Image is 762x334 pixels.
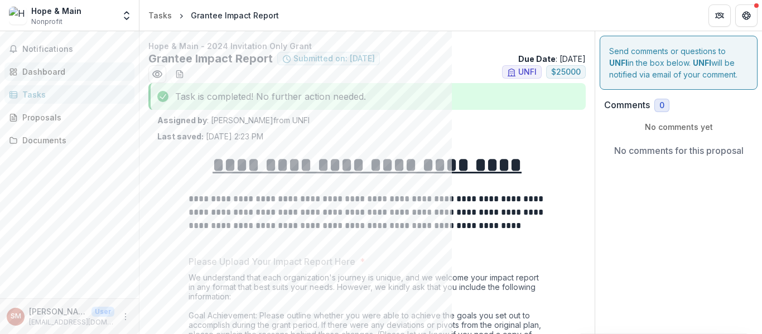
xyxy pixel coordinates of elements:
p: No comments yet [604,121,753,133]
p: [EMAIL_ADDRESS][DOMAIN_NAME] [29,317,114,327]
img: Hope & Main [9,7,27,25]
button: download-word-button [171,65,189,83]
button: Open entity switcher [119,4,134,27]
button: Partners [708,4,731,27]
div: Documents [22,134,126,146]
p: Hope & Main - 2024 Invitation Only Grant [148,40,586,52]
p: [PERSON_NAME] [29,306,87,317]
strong: UNFI [609,58,628,67]
p: : [PERSON_NAME] from UNFI [157,114,577,126]
div: Task is completed! No further action needed. [148,83,586,110]
p: Please Upload Your Impact Report Here [189,255,355,268]
button: More [119,310,132,323]
h2: Grantee Impact Report [148,52,273,65]
span: Notifications [22,45,130,54]
a: Tasks [144,7,176,23]
span: 0 [659,101,664,110]
p: : [DATE] [518,53,586,65]
div: Dashboard [22,66,126,78]
div: Send comments or questions to in the box below. will be notified via email of your comment. [600,36,758,90]
a: Dashboard [4,62,134,81]
a: Tasks [4,85,134,104]
strong: UNFI [693,58,711,67]
p: No comments for this proposal [614,144,744,157]
button: Get Help [735,4,758,27]
h2: Comments [604,100,650,110]
div: Sydney Montstream-Quas [11,313,21,320]
span: Nonprofit [31,17,62,27]
div: Tasks [148,9,172,21]
div: Tasks [22,89,126,100]
div: Grantee Impact Report [191,9,279,21]
div: Proposals [22,112,126,123]
p: User [91,307,114,317]
strong: Last saved: [157,132,204,141]
a: Documents [4,131,134,149]
span: $ 25000 [551,67,581,77]
strong: Due Date [518,54,556,64]
a: Proposals [4,108,134,127]
p: [DATE] 2:23 PM [157,130,263,142]
nav: breadcrumb [144,7,283,23]
button: Preview 4e92ff56-9dbf-4804-b33e-93d9a2df1750.pdf [148,65,166,83]
span: Submitted on: [DATE] [293,54,375,64]
span: UNFI [518,67,537,77]
div: Hope & Main [31,5,81,17]
button: Notifications [4,40,134,58]
strong: Assigned by [157,115,207,125]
